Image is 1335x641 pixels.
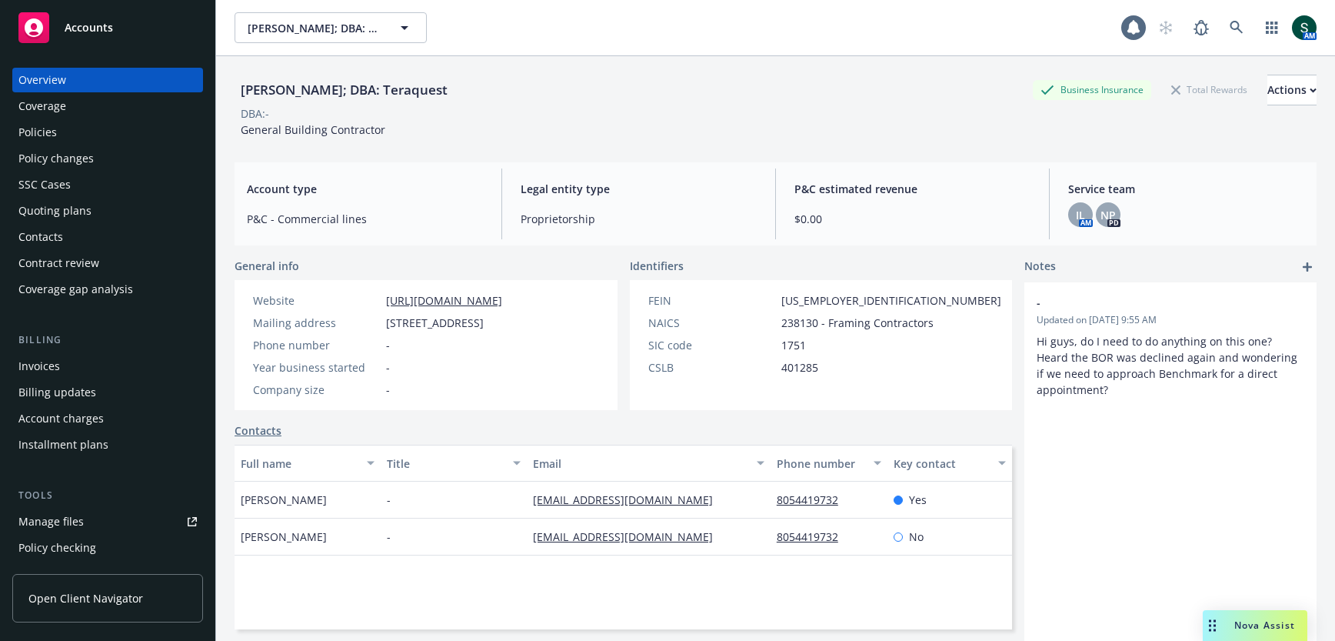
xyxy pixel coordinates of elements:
a: Invoices [12,354,203,379]
div: Title [387,456,504,472]
div: Account charges [18,406,104,431]
div: DBA: - [241,105,269,122]
div: Company size [253,382,380,398]
div: Website [253,292,380,309]
div: Coverage gap analysis [18,277,133,302]
div: Email [533,456,747,472]
span: No [909,529,924,545]
div: Phone number [253,337,380,353]
a: Start snowing [1150,12,1181,43]
div: Policy checking [18,536,96,560]
div: Drag to move [1203,610,1222,641]
div: Contract review [18,251,99,275]
span: Accounts [65,22,113,34]
a: Account charges [12,406,203,431]
div: Billing updates [18,380,96,405]
button: Full name [235,445,381,482]
a: [EMAIL_ADDRESS][DOMAIN_NAME] [533,529,725,544]
span: P&C - Commercial lines [247,211,483,227]
a: Report a Bug [1186,12,1217,43]
div: SIC code [648,337,775,353]
button: Key contact [887,445,1012,482]
button: Nova Assist [1203,610,1307,641]
span: - [386,337,390,353]
a: Contacts [235,422,281,439]
div: Contacts [18,225,63,249]
a: Coverage [12,94,203,119]
div: CSLB [648,359,775,376]
a: [EMAIL_ADDRESS][DOMAIN_NAME] [533,492,725,507]
div: -Updated on [DATE] 9:55 AMHi guys, do I need to do anything on this one? Heard the BOR was declin... [1024,282,1317,410]
span: 1751 [781,337,806,353]
div: SSC Cases [18,172,71,197]
a: Switch app [1257,12,1287,43]
a: Contacts [12,225,203,249]
a: Policy changes [12,146,203,171]
button: Phone number [771,445,887,482]
div: Policies [18,120,57,145]
span: [PERSON_NAME]; DBA: Teraquest [248,20,381,36]
button: Title [381,445,527,482]
span: Identifiers [630,258,684,274]
div: Year business started [253,359,380,376]
a: add [1298,258,1317,276]
button: Actions [1267,75,1317,105]
span: - [1037,295,1264,311]
a: Accounts [12,6,203,49]
a: Billing updates [12,380,203,405]
a: 8054419732 [777,492,851,507]
span: Account type [247,181,483,197]
a: Policies [12,120,203,145]
div: Coverage [18,94,66,119]
span: Service team [1068,181,1304,197]
div: Quoting plans [18,199,92,223]
a: Overview [12,68,203,92]
button: [PERSON_NAME]; DBA: Teraquest [235,12,427,43]
a: Search [1221,12,1252,43]
div: Full name [241,456,358,472]
span: Nova Assist [1234,619,1295,632]
span: Proprietorship [521,211,757,227]
span: [US_EMPLOYER_IDENTIFICATION_NUMBER] [781,292,1001,309]
a: Manage files [12,509,203,534]
span: IL [1076,207,1085,223]
span: [PERSON_NAME] [241,492,327,508]
a: Policy checking [12,536,203,560]
span: [STREET_ADDRESS] [386,315,484,331]
span: - [387,492,391,508]
div: Key contact [894,456,989,472]
div: Total Rewards [1164,80,1255,99]
span: NP [1100,207,1116,223]
div: NAICS [648,315,775,331]
span: Hi guys, do I need to do anything on this one? Heard the BOR was declined again and wondering if ... [1037,334,1300,397]
span: 238130 - Framing Contractors [781,315,934,331]
a: Quoting plans [12,199,203,223]
button: Email [527,445,771,482]
div: Invoices [18,354,60,379]
span: General info [235,258,299,274]
a: Installment plans [12,432,203,457]
div: Business Insurance [1033,80,1151,99]
span: [PERSON_NAME] [241,529,327,545]
div: Overview [18,68,66,92]
a: Coverage gap analysis [12,277,203,302]
div: FEIN [648,292,775,309]
span: $0.00 [794,211,1030,227]
a: SSC Cases [12,172,203,197]
span: Notes [1024,258,1056,276]
span: - [386,359,390,376]
img: photo [1292,15,1317,40]
span: Open Client Navigator [28,590,143,606]
div: Mailing address [253,315,380,331]
span: 401285 [781,359,818,376]
div: Billing [12,332,203,348]
div: Tools [12,488,203,503]
span: Legal entity type [521,181,757,197]
div: Policy changes [18,146,94,171]
a: [URL][DOMAIN_NAME] [386,293,502,308]
div: Phone number [777,456,864,472]
div: Installment plans [18,432,108,457]
span: P&C estimated revenue [794,181,1030,197]
div: [PERSON_NAME]; DBA: Teraquest [235,80,454,100]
